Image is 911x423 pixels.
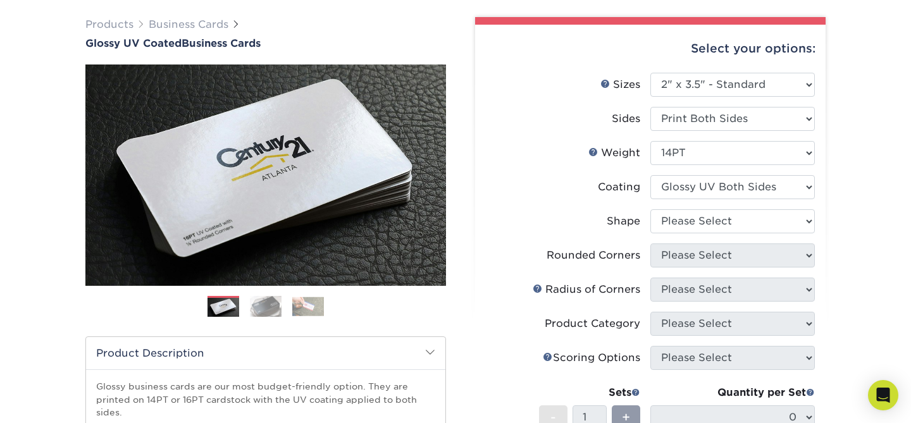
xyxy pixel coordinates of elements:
[250,295,282,317] img: Business Cards 02
[868,380,898,410] div: Open Intercom Messenger
[86,337,445,369] h2: Product Description
[545,316,640,331] div: Product Category
[85,37,446,49] h1: Business Cards
[149,18,228,30] a: Business Cards
[85,37,182,49] span: Glossy UV Coated
[208,291,239,323] img: Business Cards 01
[598,180,640,195] div: Coating
[612,111,640,126] div: Sides
[485,25,815,73] div: Select your options:
[547,248,640,263] div: Rounded Corners
[600,77,640,92] div: Sizes
[85,37,446,49] a: Glossy UV CoatedBusiness Cards
[85,18,133,30] a: Products
[588,145,640,161] div: Weight
[607,214,640,229] div: Shape
[533,282,640,297] div: Radius of Corners
[539,385,640,400] div: Sets
[292,297,324,316] img: Business Cards 03
[650,385,815,400] div: Quantity per Set
[543,350,640,365] div: Scoring Options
